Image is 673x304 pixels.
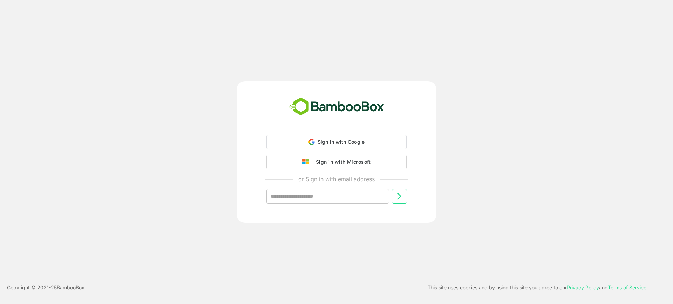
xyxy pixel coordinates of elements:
a: Privacy Policy [567,284,599,290]
p: or Sign in with email address [298,175,375,183]
div: Sign in with Google [266,135,407,149]
div: Sign in with Microsoft [312,157,371,167]
img: bamboobox [285,95,388,118]
p: This site uses cookies and by using this site you agree to our and [428,283,646,292]
a: Terms of Service [608,284,646,290]
p: Copyright © 2021- 25 BambooBox [7,283,84,292]
span: Sign in with Google [318,139,365,145]
button: Sign in with Microsoft [266,155,407,169]
img: google [302,159,312,165]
